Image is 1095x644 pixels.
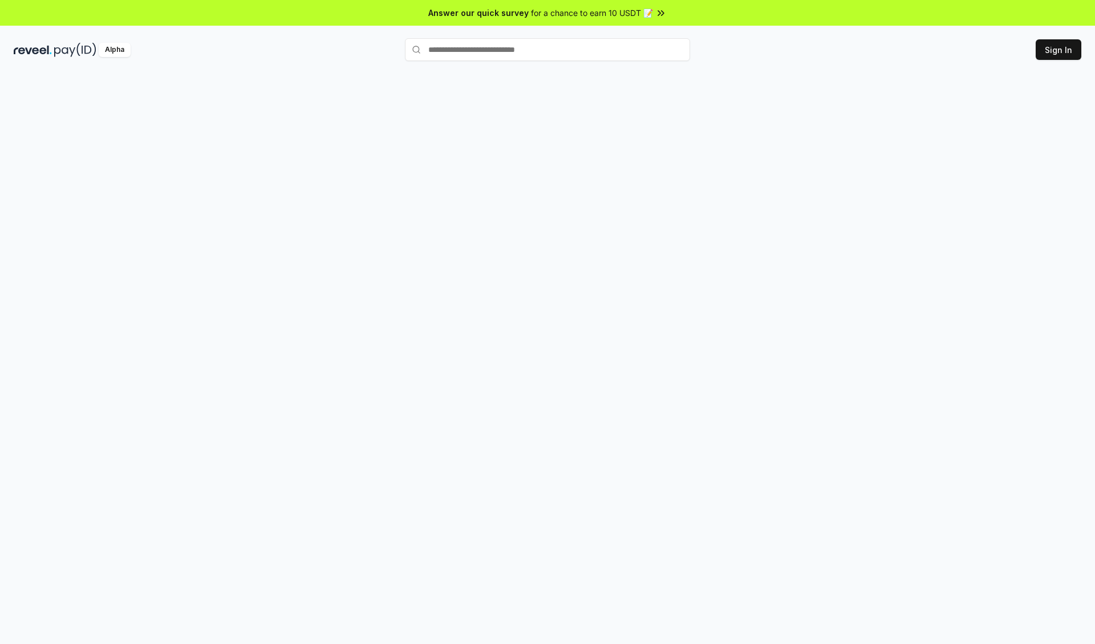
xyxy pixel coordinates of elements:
span: Answer our quick survey [428,7,529,19]
span: for a chance to earn 10 USDT 📝 [531,7,653,19]
img: pay_id [54,43,96,57]
button: Sign In [1036,39,1081,60]
img: reveel_dark [14,43,52,57]
div: Alpha [99,43,131,57]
